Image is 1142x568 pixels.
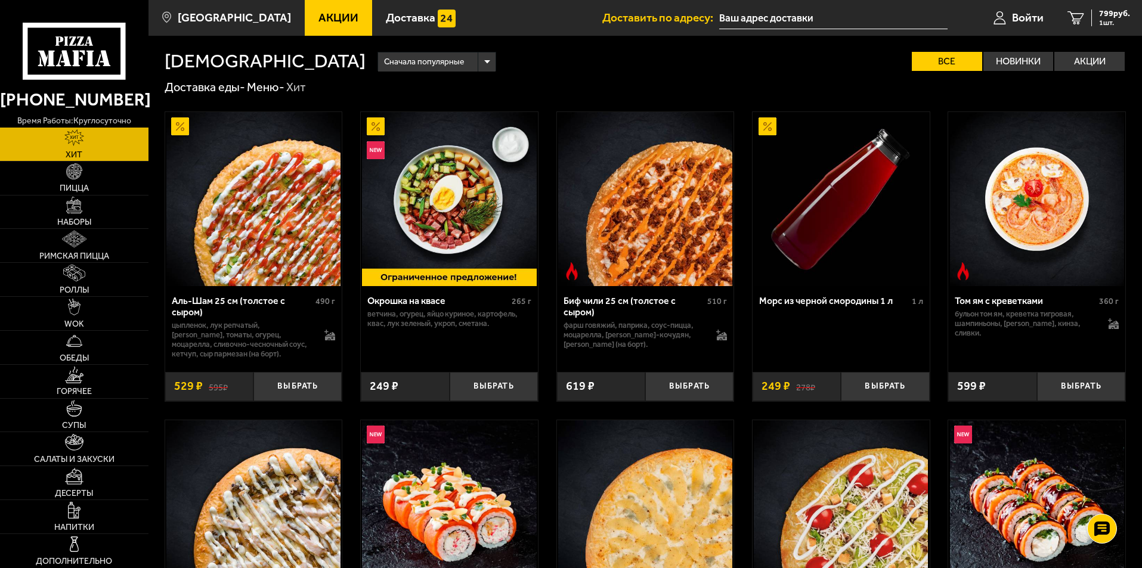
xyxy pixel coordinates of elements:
[36,557,112,566] span: Дополнительно
[60,184,89,193] span: Пицца
[753,112,930,286] a: АкционныйМорс из черной смородины 1 л
[172,321,313,359] p: цыпленок, лук репчатый, [PERSON_NAME], томаты, огурец, моцарелла, сливочно-чесночный соус, кетчуп...
[558,112,732,286] img: Биф чили 25 см (толстое с сыром)
[57,218,91,226] span: Наборы
[171,117,189,135] img: Акционный
[1099,19,1130,26] span: 1 шт.
[719,7,948,29] input: Ваш адрес доставки
[34,455,114,464] span: Салаты и закуски
[386,12,435,23] span: Доставка
[912,52,982,71] label: Все
[762,380,790,392] span: 249 ₽
[954,426,972,443] img: Новинка
[60,286,89,294] span: Роллы
[362,112,536,286] img: Окрошка на квасе
[450,372,538,401] button: Выбрать
[384,51,464,73] span: Сначала популярные
[754,112,928,286] img: Морс из черной смородины 1 л
[165,112,342,286] a: АкционныйАль-Шам 25 см (толстое с сыром)
[165,80,245,94] a: Доставка еды-
[367,141,385,159] img: Новинка
[1099,296,1119,306] span: 360 г
[948,112,1125,286] a: Острое блюдоТом ям с креветками
[955,295,1096,306] div: Том ям с креветками
[1054,52,1125,71] label: Акции
[957,380,986,392] span: 599 ₽
[954,262,972,280] img: Острое блюдо
[1012,12,1044,23] span: Войти
[286,80,306,95] div: Хит
[60,354,89,362] span: Обеды
[563,262,581,280] img: Острое блюдо
[512,296,531,306] span: 265 г
[174,380,203,392] span: 529 ₽
[166,112,341,286] img: Аль-Шам 25 см (толстое с сыром)
[367,309,531,328] p: ветчина, огурец, яйцо куриное, картофель, квас, лук зеленый, укроп, сметана.
[645,372,734,401] button: Выбрать
[707,296,727,306] span: 510 г
[367,117,385,135] img: Акционный
[602,12,719,23] span: Доставить по адресу:
[66,151,82,159] span: Хит
[318,12,358,23] span: Акции
[62,421,86,430] span: Супы
[367,295,509,306] div: Окрошка на квасе
[438,10,456,27] img: 15daf4d41897b9f0e9f617042186c801.svg
[55,489,93,498] span: Десерты
[557,112,734,286] a: Острое блюдоБиф чили 25 см (толстое с сыром)
[759,117,776,135] img: Акционный
[950,112,1124,286] img: Том ям с креветками
[1099,10,1130,18] span: 799 руб.
[247,80,284,94] a: Меню-
[1037,372,1125,401] button: Выбрать
[54,523,94,532] span: Напитки
[57,387,92,396] span: Горячее
[841,372,929,401] button: Выбрать
[39,252,109,260] span: Римская пицца
[361,112,538,286] a: АкционныйНовинкаОкрошка на квасе
[165,52,366,71] h1: [DEMOGRAPHIC_DATA]
[564,321,705,349] p: фарш говяжий, паприка, соус-пицца, моцарелла, [PERSON_NAME]-кочудян, [PERSON_NAME] (на борт).
[796,380,815,392] s: 278 ₽
[172,295,313,318] div: Аль-Шам 25 см (толстое с сыром)
[912,296,923,306] span: 1 л
[983,52,1054,71] label: Новинки
[64,320,84,328] span: WOK
[955,309,1096,338] p: бульон том ям, креветка тигровая, шампиньоны, [PERSON_NAME], кинза, сливки.
[564,295,705,318] div: Биф чили 25 см (толстое с сыром)
[370,380,398,392] span: 249 ₽
[209,380,228,392] s: 595 ₽
[759,295,909,306] div: Морс из черной смородины 1 л
[566,380,595,392] span: 619 ₽
[253,372,342,401] button: Выбрать
[315,296,335,306] span: 490 г
[367,426,385,443] img: Новинка
[178,12,291,23] span: [GEOGRAPHIC_DATA]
